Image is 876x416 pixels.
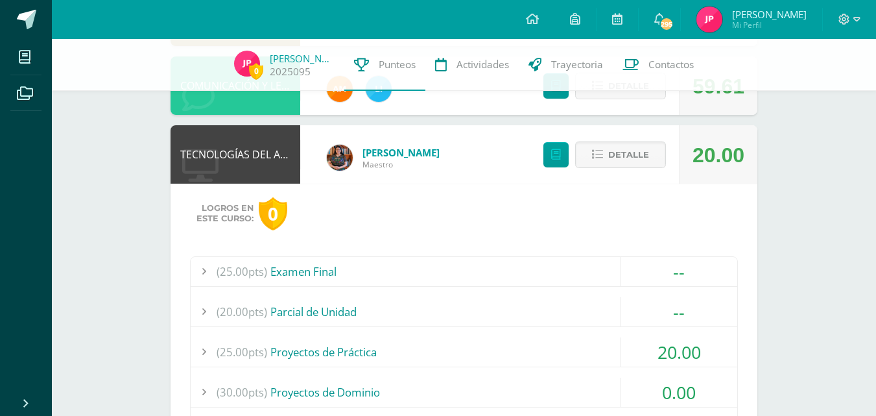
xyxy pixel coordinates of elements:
div: 20.00 [621,337,737,367]
span: Punteos [379,58,416,71]
span: 0 [249,63,263,79]
div: -- [621,297,737,326]
span: Detalle [608,143,649,167]
a: Actividades [425,39,519,91]
div: Examen Final [191,257,737,286]
div: -- [621,257,737,286]
div: TECNOLOGÍAS DEL APRENDIZAJE Y LA COMUNICACIÓN [171,125,300,184]
span: [PERSON_NAME] [732,8,807,21]
div: 20.00 [693,126,744,184]
div: 0 [259,197,287,230]
span: (30.00pts) [217,378,267,407]
a: Trayectoria [519,39,613,91]
span: 295 [659,17,674,31]
img: 29eaa85aa6d3279688a24a14034906f4.png [696,6,722,32]
a: Punteos [344,39,425,91]
span: (25.00pts) [217,337,267,367]
a: Contactos [613,39,704,91]
span: Mi Perfil [732,19,807,31]
button: Detalle [575,141,666,168]
span: Contactos [648,58,694,71]
img: 29eaa85aa6d3279688a24a14034906f4.png [234,51,260,77]
div: 0.00 [621,378,737,407]
div: Proyectos de Práctica [191,337,737,367]
span: Logros en este curso: [196,203,254,224]
span: (25.00pts) [217,257,267,286]
span: Maestro [362,159,440,170]
a: [PERSON_NAME] [362,146,440,159]
span: (20.00pts) [217,297,267,326]
img: 60a759e8b02ec95d430434cf0c0a55c7.png [327,145,353,171]
span: Trayectoria [551,58,603,71]
div: Parcial de Unidad [191,297,737,326]
a: 2025095 [270,65,311,79]
span: Actividades [456,58,509,71]
a: [PERSON_NAME] [270,52,335,65]
div: Proyectos de Dominio [191,378,737,407]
